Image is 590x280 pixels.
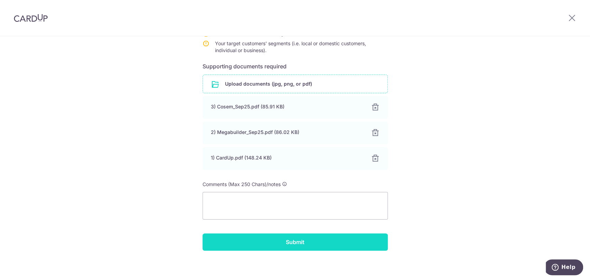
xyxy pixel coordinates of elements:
h6: Supporting documents required [203,62,388,70]
iframe: Opens a widget where you can find more information [546,259,583,277]
input: Submit [203,233,388,251]
div: Upload documents (jpg, png, or pdf) [203,75,388,93]
img: CardUp [14,14,48,22]
div: 2) Megabuilder_Sep25.pdf (86.02 KB) [211,129,363,136]
span: Comments (Max 250 Chars)/notes [203,181,281,187]
div: 1) CardUp.pdf (148.24 KB) [211,154,363,161]
span: Your target customers' segments (i.e. local or domestic customers, individual or business). [215,40,366,53]
div: 3) Cosem_Sep25.pdf (85.91 KB) [211,103,363,110]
